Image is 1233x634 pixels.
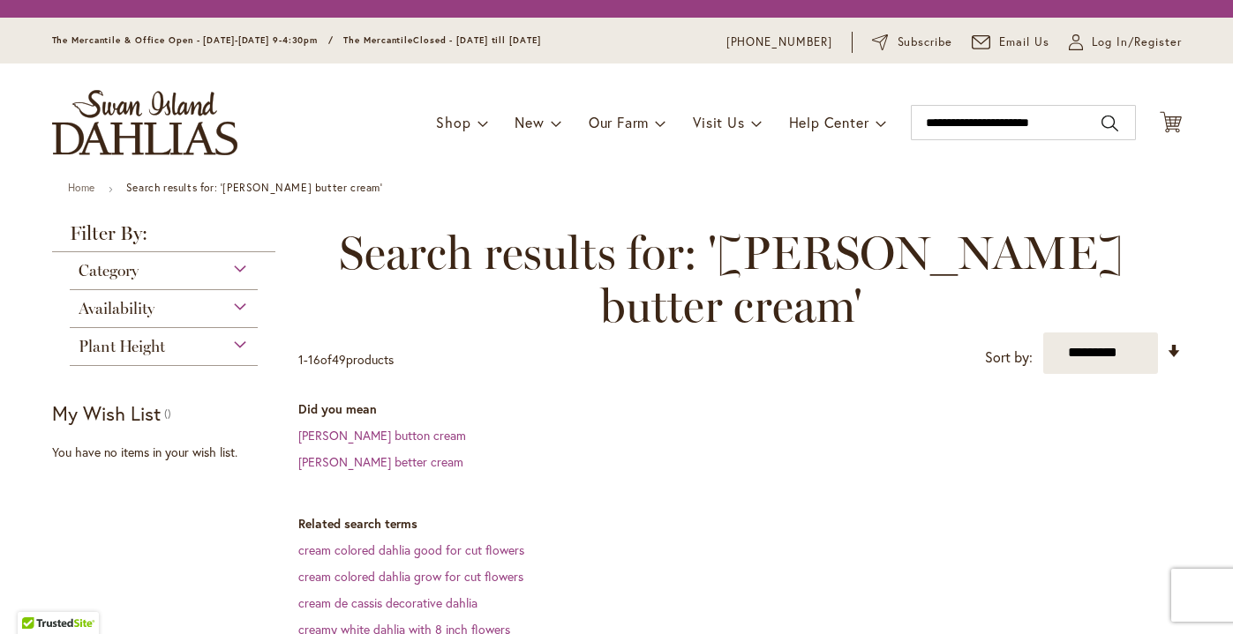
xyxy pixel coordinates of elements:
[726,34,833,51] a: [PHONE_NUMBER]
[79,299,154,318] span: Availability
[298,541,524,558] a: cream colored dahlia good for cut flowers
[52,34,414,46] span: The Mercantile & Office Open - [DATE]-[DATE] 9-4:30pm / The Mercantile
[52,444,288,461] div: You have no items in your wish list.
[298,346,394,374] p: - of products
[52,400,161,426] strong: My Wish List
[298,568,523,585] a: cream colored dahlia grow for cut flowers
[308,351,320,368] span: 16
[79,261,139,280] span: Category
[693,113,744,131] span: Visit Us
[52,224,276,252] strong: Filter By:
[413,34,540,46] span: Closed - [DATE] till [DATE]
[985,341,1033,374] label: Sort by:
[332,351,346,368] span: 49
[589,113,649,131] span: Our Farm
[298,515,1182,533] dt: Related search terms
[298,227,1164,332] span: Search results for: '[PERSON_NAME] butter cream'
[298,453,463,470] a: [PERSON_NAME] better cream
[515,113,544,131] span: New
[1101,109,1117,138] button: Search
[126,181,383,194] strong: Search results for: '[PERSON_NAME] butter cream'
[872,34,952,51] a: Subscribe
[298,427,466,444] a: [PERSON_NAME] button cream
[1069,34,1182,51] a: Log In/Register
[789,113,869,131] span: Help Center
[79,337,165,356] span: Plant Height
[898,34,953,51] span: Subscribe
[1092,34,1182,51] span: Log In/Register
[298,400,1182,418] dt: Did you mean
[298,351,304,368] span: 1
[52,90,237,155] a: store logo
[999,34,1049,51] span: Email Us
[972,34,1049,51] a: Email Us
[68,181,95,194] a: Home
[298,594,477,611] a: cream de cassis decorative dahlia
[13,571,63,621] iframe: Launch Accessibility Center
[436,113,470,131] span: Shop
